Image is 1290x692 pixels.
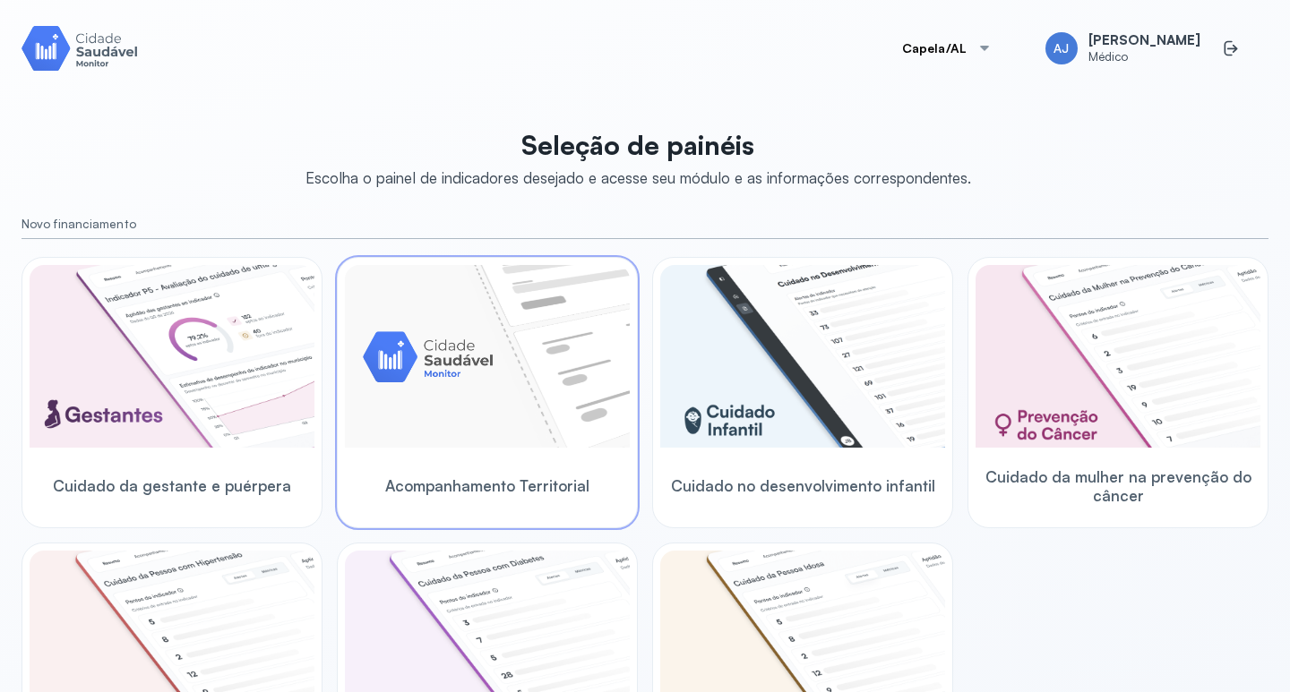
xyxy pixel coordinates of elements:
button: Capela/AL [881,30,1013,66]
img: placeholder-module-ilustration.png [345,265,630,448]
span: [PERSON_NAME] [1088,32,1200,49]
span: Acompanhamento Territorial [385,476,589,495]
img: pregnants.png [30,265,314,448]
span: Cuidado da gestante e puérpera [53,476,291,495]
img: child-development.png [660,265,945,448]
p: Seleção de painéis [305,129,971,161]
span: AJ [1053,41,1069,56]
span: Médico [1088,49,1200,64]
img: woman-cancer-prevention-care.png [976,265,1260,448]
div: Escolha o painel de indicadores desejado e acesse seu módulo e as informações correspondentes. [305,168,971,187]
span: Cuidado no desenvolvimento infantil [671,476,935,495]
small: Novo financiamento [21,217,1268,232]
img: Logotipo do produto Monitor [21,22,138,73]
span: Cuidado da mulher na prevenção do câncer [976,467,1260,506]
